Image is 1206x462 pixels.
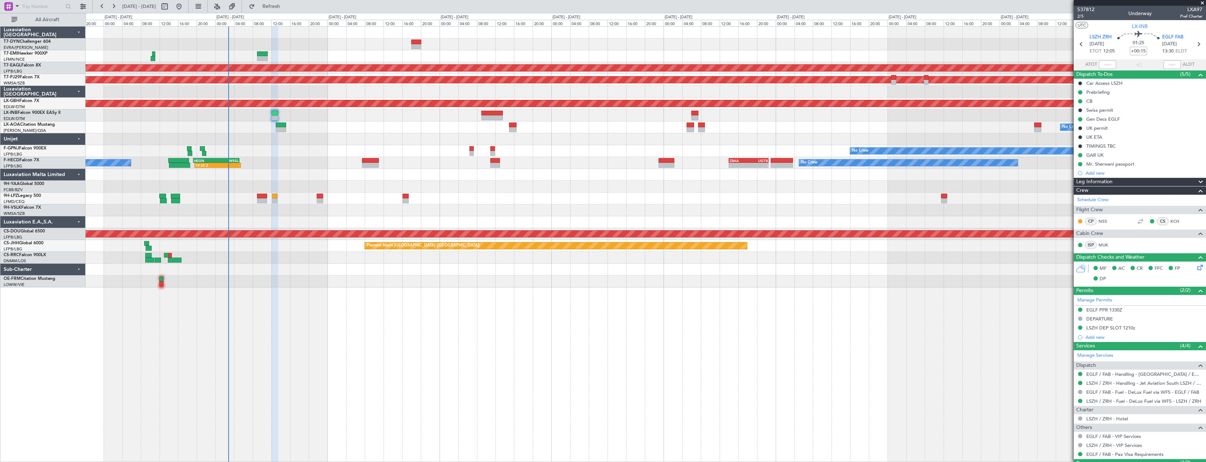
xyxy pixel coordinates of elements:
[1170,218,1187,225] a: KCH
[4,69,22,74] a: LFPB/LBG
[477,20,496,26] div: 08:00
[4,99,19,103] span: LX-GBH
[246,1,289,12] button: Refresh
[1175,265,1180,272] span: FP
[1077,297,1112,304] a: Manage Permits
[1076,406,1093,414] span: Charter
[4,152,22,157] a: LFPB/LBG
[8,14,78,26] button: All Aircraft
[365,20,384,26] div: 08:00
[160,20,178,26] div: 12:00
[1180,13,1202,19] span: Pref Charter
[981,20,1000,26] div: 20:00
[1090,41,1104,48] span: [DATE]
[1086,442,1142,448] a: LSZH / ZRH - VIP Services
[4,111,60,115] a: LX-INBFalcon 900EX EASy II
[1180,342,1191,350] span: (4/4)
[1001,14,1028,20] div: [DATE] - [DATE]
[757,20,776,26] div: 20:00
[1076,186,1088,195] span: Crew
[4,51,47,56] a: T7-EMIHawker 900XP
[256,4,286,9] span: Refresh
[4,40,51,44] a: T7-DYNChallenger 604
[4,241,19,245] span: CS-JHH
[218,163,240,167] div: -
[194,158,216,163] div: HEGN
[1086,89,1110,95] div: Prebriefing
[4,45,48,50] a: EVRA/[PERSON_NAME]
[1056,20,1074,26] div: 12:00
[1076,342,1095,350] span: Services
[104,20,122,26] div: 00:00
[4,123,20,127] span: LX-AOA
[888,20,906,26] div: 00:00
[1077,6,1095,13] span: 537812
[1086,416,1128,422] a: LSZH / ZRH - Hotel
[216,14,244,20] div: [DATE] - [DATE]
[1086,143,1116,149] div: TIMINGS TBC
[197,20,215,26] div: 20:00
[4,205,21,210] span: 9H-VSLK
[748,158,767,163] div: UGTB
[1137,265,1143,272] span: CR
[1037,20,1056,26] div: 08:00
[1086,389,1199,395] a: EGLF / FAB - Fuel - DeLux Fuel via WFS - EGLF / FAB
[1162,34,1183,41] span: EGLF FAB
[1085,61,1097,68] span: ATOT
[271,20,290,26] div: 12:00
[831,20,850,26] div: 12:00
[4,235,22,240] a: LFPB/LBG
[1076,424,1092,432] span: Others
[4,282,24,287] a: LOWW/VIE
[4,163,22,169] a: LFPB/LBG
[1157,217,1169,225] div: CS
[4,205,41,210] a: 9H-VSLKFalcon 7X
[327,20,346,26] div: 00:00
[4,123,55,127] a: LX-AOACitation Mustang
[4,111,18,115] span: LX-INB
[1099,242,1115,248] a: MUK
[4,277,55,281] a: OE-FRMCitation Mustang
[1085,217,1097,225] div: CP
[1076,22,1088,28] button: UTC
[514,20,533,26] div: 16:00
[607,20,626,26] div: 12:00
[4,258,26,264] a: DNMM/LOS
[4,211,25,216] a: WMSA/SZB
[1086,116,1120,122] div: Gen Decs EGLF
[1118,265,1125,272] span: AC
[441,14,468,20] div: [DATE] - [DATE]
[1180,6,1202,13] span: LXA97
[4,104,25,110] a: EDLW/DTM
[1086,152,1104,158] div: GAR UK
[794,20,813,26] div: 04:00
[4,182,44,186] a: 9H-YAAGlobal 5000
[1086,307,1122,313] div: EGLF PPR 1330Z
[1086,451,1164,457] a: EGLF / FAB - Pax Visa Requirements
[552,14,580,20] div: [DATE] - [DATE]
[1155,265,1163,272] span: FFC
[1086,398,1201,404] a: LSZH / ZRH - Fuel - DeLux Fuel via WFS - LSZH / ZRH
[1076,230,1103,238] span: Cabin Crew
[105,14,132,20] div: [DATE] - [DATE]
[22,1,63,12] input: Trip Number
[4,51,18,56] span: T7-EMI
[1086,134,1102,140] div: UK ETA
[906,20,925,26] div: 04:00
[458,20,477,26] div: 04:00
[309,20,327,26] div: 20:00
[720,20,738,26] div: 12:00
[1100,265,1106,272] span: MF
[4,194,18,198] span: 9H-LPZ
[1086,80,1123,86] div: Car Access LSZH
[1162,48,1174,55] span: 13:30
[4,253,46,257] a: CS-RRCFalcon 900LX
[4,146,46,151] a: F-GPNJFalcon 900EX
[1183,61,1194,68] span: ALDT
[1076,253,1145,262] span: Dispatch Checks and Weather
[748,163,767,167] div: -
[4,40,20,44] span: T7-DYN
[1086,107,1113,113] div: Swiss permit
[1062,122,1166,133] div: No Crew [GEOGRAPHIC_DATA] ([GEOGRAPHIC_DATA])
[665,14,692,20] div: [DATE] - [DATE]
